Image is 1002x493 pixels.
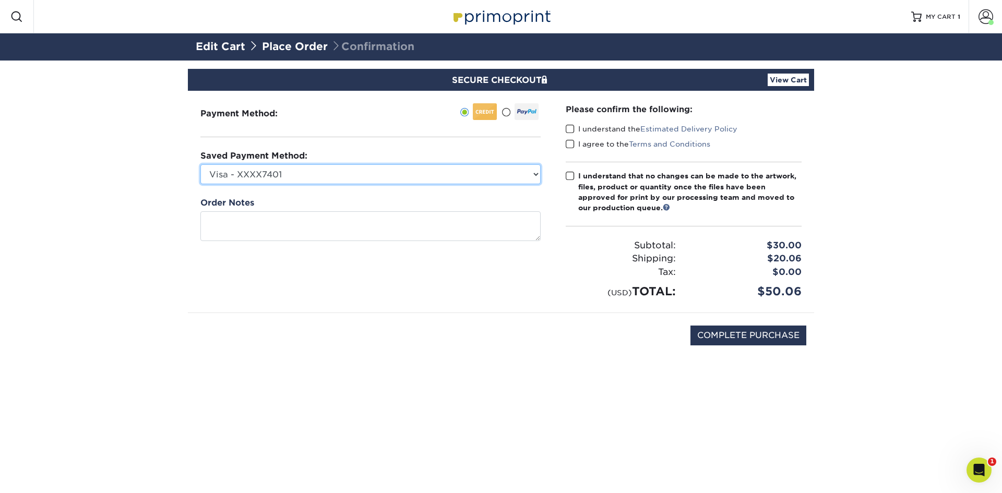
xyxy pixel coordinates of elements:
div: Subtotal: [558,239,684,252]
span: SECURE CHECKOUT [452,75,550,85]
span: 1 [958,13,960,20]
a: Terms and Conditions [629,140,710,148]
label: I understand the [566,124,737,134]
div: $50.06 [684,283,809,300]
label: Saved Payment Method: [200,150,307,162]
h3: Payment Method: [200,109,303,118]
div: $20.06 [684,252,809,266]
label: I agree to the [566,139,710,149]
div: I understand that no changes can be made to the artwork, files, product or quantity once the file... [578,171,802,213]
img: DigiCert Secured Site Seal [196,326,248,356]
img: Primoprint [449,5,553,28]
label: Order Notes [200,197,254,209]
input: COMPLETE PURCHASE [690,326,806,345]
small: (USD) [607,288,632,297]
div: TOTAL: [558,283,684,300]
span: MY CART [926,13,956,21]
a: View Cart [768,74,809,86]
div: Please confirm the following: [566,103,802,115]
div: Shipping: [558,252,684,266]
div: $30.00 [684,239,809,252]
span: Confirmation [331,40,414,53]
iframe: Intercom live chat [967,458,992,483]
span: 1 [988,458,996,466]
div: $0.00 [684,266,809,279]
a: Edit Cart [196,40,245,53]
a: Estimated Delivery Policy [640,125,737,133]
div: Tax: [558,266,684,279]
a: Place Order [262,40,328,53]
